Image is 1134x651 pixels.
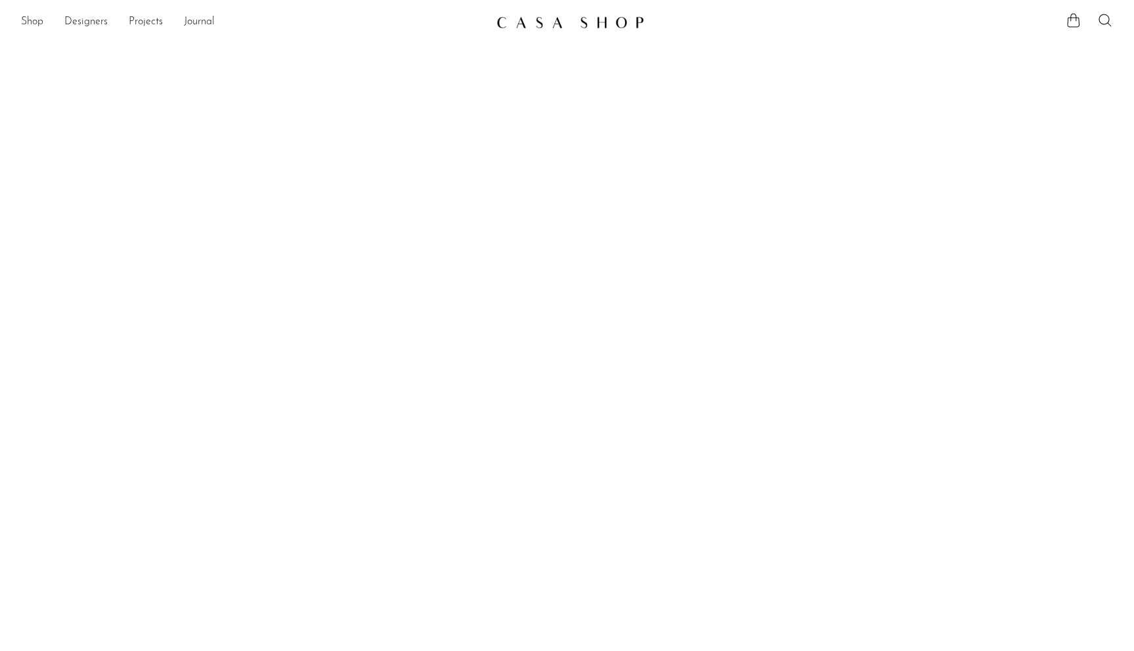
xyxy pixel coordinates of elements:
[21,11,486,33] nav: Desktop navigation
[21,14,43,31] a: Shop
[184,14,215,31] a: Journal
[64,14,108,31] a: Designers
[129,14,163,31] a: Projects
[21,11,486,33] ul: NEW HEADER MENU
